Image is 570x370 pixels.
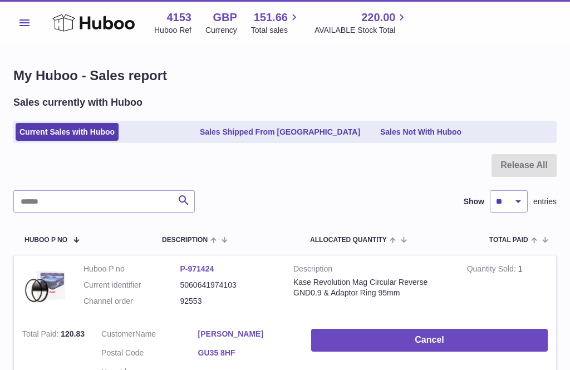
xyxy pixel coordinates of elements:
strong: Description [293,264,450,277]
a: Sales Shipped From [GEOGRAPHIC_DATA] [196,123,364,141]
dt: Postal Code [101,348,198,361]
span: 151.66 [254,10,288,25]
dt: Channel order [83,296,180,307]
img: KW-Revolution-R-GND0.9-82mm-3.png [22,264,67,308]
div: Kase Revolution Mag Circular Reverse GND0.9 & Adaptor Ring 95mm [293,277,450,298]
label: Show [464,196,484,207]
span: 220.00 [361,10,395,25]
span: Customer [101,329,135,338]
dt: Huboo P no [83,264,180,274]
button: Cancel [311,329,548,352]
div: Huboo Ref [154,25,191,36]
div: Currency [205,25,237,36]
a: GU35 8HF [198,348,295,358]
dd: 92553 [180,296,277,307]
a: Sales Not With Huboo [376,123,465,141]
a: 151.66 Total sales [251,10,301,36]
span: Huboo P no [24,236,67,244]
a: Current Sales with Huboo [16,123,119,141]
span: Total paid [489,236,528,244]
strong: Total Paid [22,329,61,341]
td: 1 [459,255,556,320]
h2: Sales currently with Huboo [13,96,142,109]
span: Description [162,236,208,244]
dt: Current identifier [83,280,180,290]
strong: GBP [213,10,237,25]
a: P-971424 [180,264,214,273]
dd: 5060641974103 [180,280,277,290]
span: 120.83 [61,329,85,338]
span: ALLOCATED Quantity [310,236,387,244]
span: Total sales [251,25,301,36]
span: entries [533,196,557,207]
strong: 4153 [166,10,191,25]
a: [PERSON_NAME] [198,329,295,339]
dt: Name [101,329,198,342]
h1: My Huboo - Sales report [13,67,557,85]
a: 220.00 AVAILABLE Stock Total [315,10,409,36]
strong: Quantity Sold [467,264,518,276]
span: AVAILABLE Stock Total [315,25,409,36]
